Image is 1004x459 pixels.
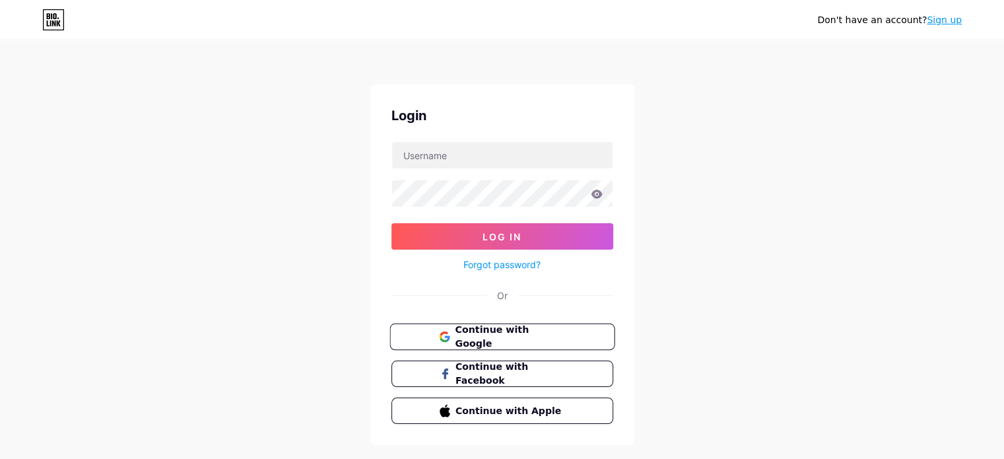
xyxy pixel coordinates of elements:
[455,404,564,418] span: Continue with Apple
[392,142,613,168] input: Username
[497,289,508,302] div: Or
[391,361,613,387] button: Continue with Facebook
[483,231,521,242] span: Log In
[817,13,962,27] div: Don't have an account?
[391,106,613,125] div: Login
[391,324,613,350] a: Continue with Google
[463,258,541,271] a: Forgot password?
[391,398,613,424] button: Continue with Apple
[927,15,962,25] a: Sign up
[389,324,615,351] button: Continue with Google
[455,360,564,388] span: Continue with Facebook
[455,323,565,351] span: Continue with Google
[391,223,613,250] button: Log In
